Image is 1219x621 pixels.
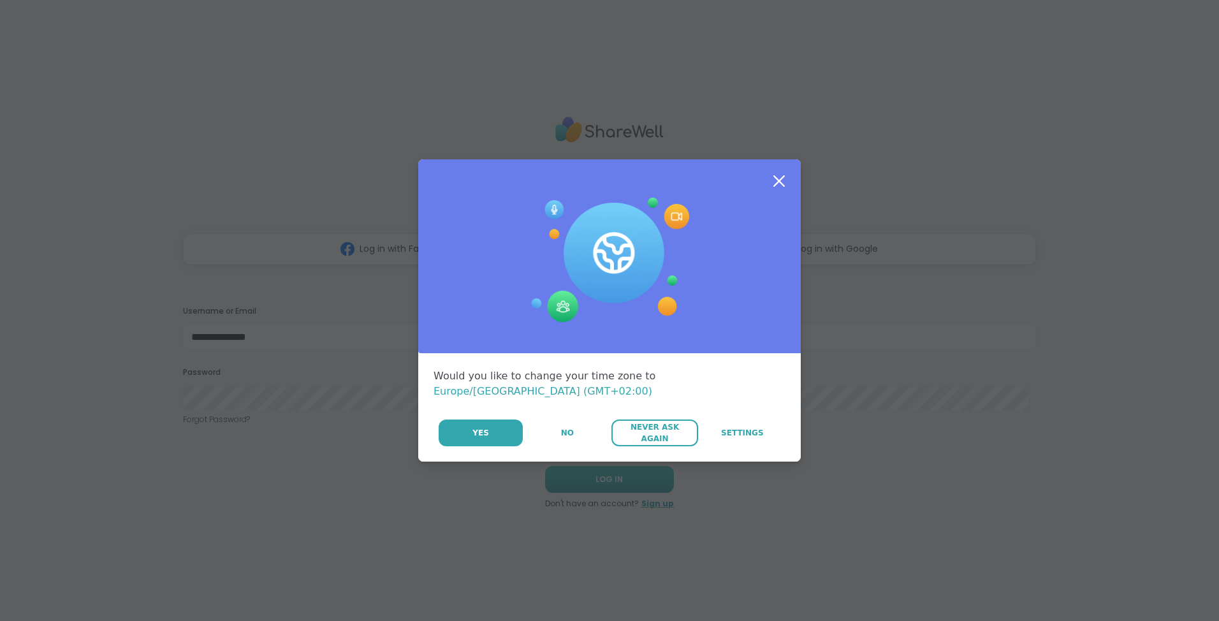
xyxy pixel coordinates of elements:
[618,421,691,444] span: Never Ask Again
[699,420,785,446] a: Settings
[524,420,610,446] button: No
[439,420,523,446] button: Yes
[721,427,764,439] span: Settings
[530,198,689,323] img: Session Experience
[434,385,652,397] span: Europe/[GEOGRAPHIC_DATA] (GMT+02:00)
[561,427,574,439] span: No
[434,369,785,399] div: Would you like to change your time zone to
[611,420,697,446] button: Never Ask Again
[472,427,489,439] span: Yes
